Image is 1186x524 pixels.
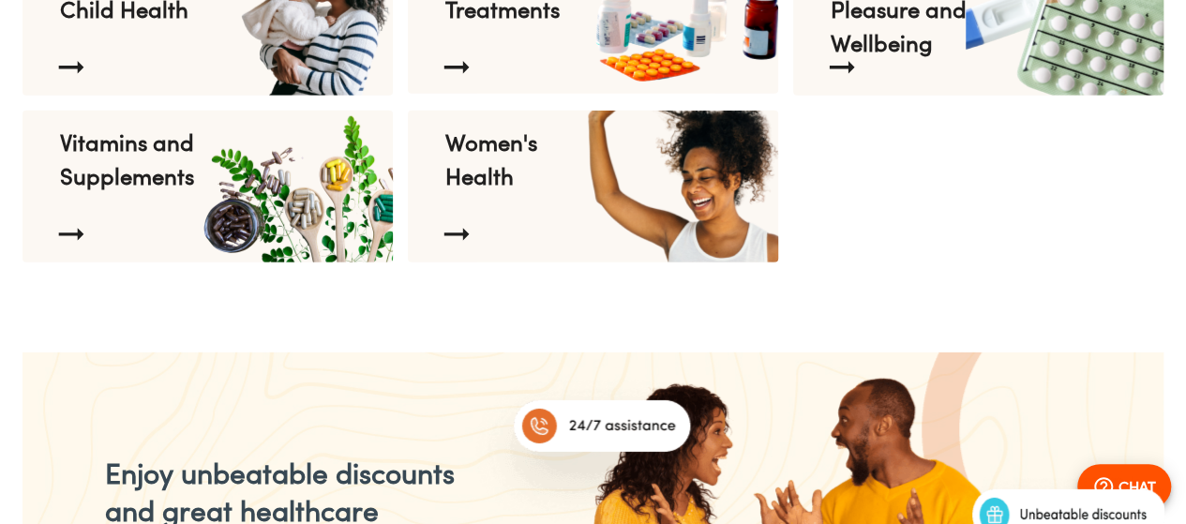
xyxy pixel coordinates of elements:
p: Women's Health [445,126,598,193]
img: Vitamins and Supplements [195,111,399,262]
img: Women's Health [580,111,785,262]
a: Women's HealthWomen's Health [408,111,778,262]
a: Vitamins and SupplementsVitamins and Supplements [23,111,393,262]
p: Vitamins and Supplements [60,126,213,193]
